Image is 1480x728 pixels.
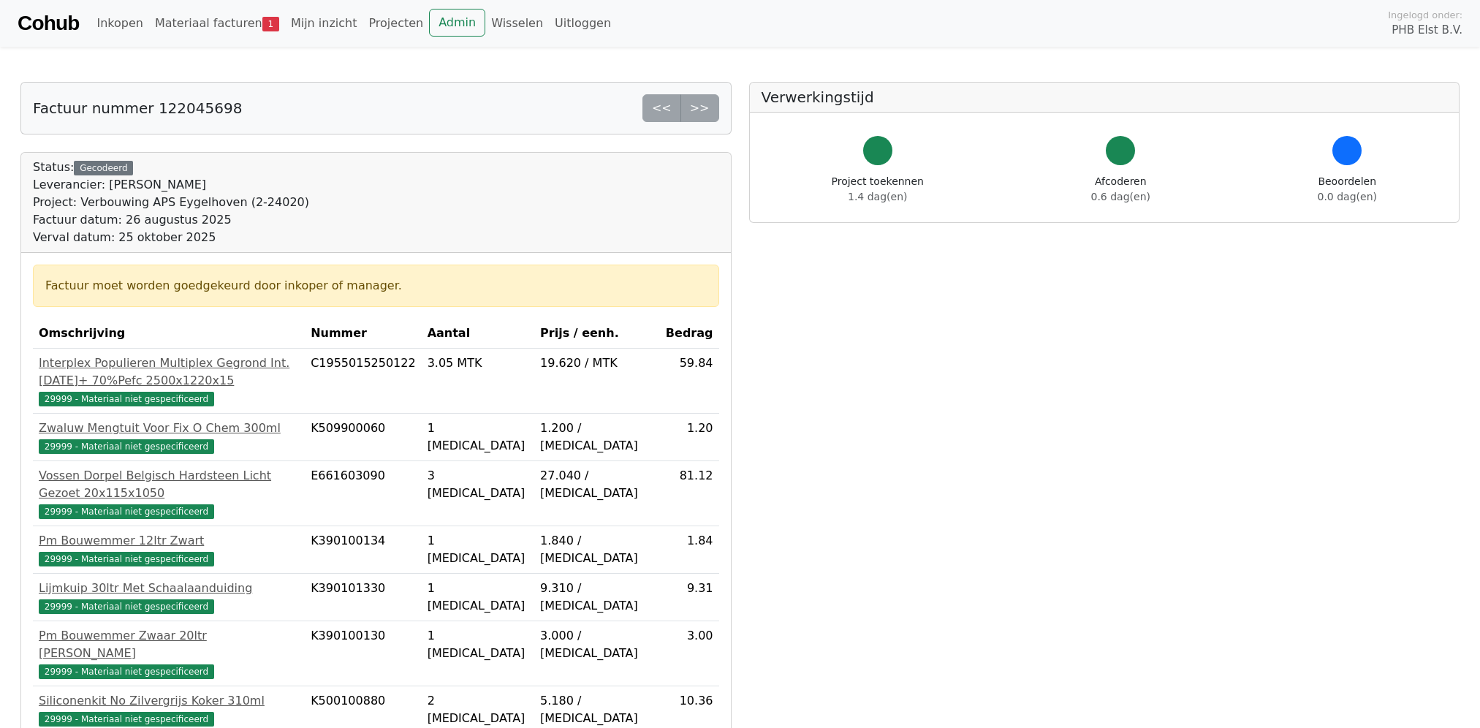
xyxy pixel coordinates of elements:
[660,461,719,526] td: 81.12
[660,319,719,349] th: Bedrag
[39,420,299,455] a: Zwaluw Mengtuit Voor Fix O Chem 300ml29999 - Materiaal niet gespecificeerd
[1091,174,1150,205] div: Afcoderen
[540,354,654,372] div: 19.620 / MTK
[91,9,148,38] a: Inkopen
[660,526,719,574] td: 1.84
[39,627,299,662] div: Pm Bouwemmer Zwaar 20ltr [PERSON_NAME]
[33,194,309,211] div: Project: Verbouwing APS Eygelhoven (2-24020)
[540,420,654,455] div: 1.200 / [MEDICAL_DATA]
[848,191,907,202] span: 1.4 dag(en)
[39,712,214,727] span: 29999 - Materiaal niet gespecificeerd
[1091,191,1150,202] span: 0.6 dag(en)
[33,211,309,229] div: Factuur datum: 26 augustus 2025
[305,621,422,686] td: K390100130
[540,532,654,567] div: 1.840 / [MEDICAL_DATA]
[1318,191,1377,202] span: 0.0 dag(en)
[305,319,422,349] th: Nummer
[363,9,429,38] a: Projecten
[305,414,422,461] td: K509900060
[39,692,299,710] div: Siliconenkit No Zilvergrijs Koker 310ml
[39,692,299,727] a: Siliconenkit No Zilvergrijs Koker 310ml29999 - Materiaal niet gespecificeerd
[540,692,654,727] div: 5.180 / [MEDICAL_DATA]
[660,574,719,621] td: 9.31
[149,9,285,38] a: Materiaal facturen1
[1388,8,1462,22] span: Ingelogd onder:
[18,6,79,41] a: Cohub
[540,467,654,502] div: 27.040 / [MEDICAL_DATA]
[540,627,654,662] div: 3.000 / [MEDICAL_DATA]
[422,319,534,349] th: Aantal
[39,439,214,454] span: 29999 - Materiaal niet gespecificeerd
[39,392,214,406] span: 29999 - Materiaal niet gespecificeerd
[660,349,719,414] td: 59.84
[832,174,924,205] div: Project toekennen
[39,580,299,615] a: Lijmkuip 30ltr Met Schaalaanduiding29999 - Materiaal niet gespecificeerd
[45,277,707,295] div: Factuur moet worden goedgekeurd door inkoper of manager.
[428,467,528,502] div: 3 [MEDICAL_DATA]
[39,532,299,567] a: Pm Bouwemmer 12ltr Zwart29999 - Materiaal niet gespecificeerd
[39,420,299,437] div: Zwaluw Mengtuit Voor Fix O Chem 300ml
[39,664,214,679] span: 29999 - Materiaal niet gespecificeerd
[39,354,299,390] div: Interplex Populieren Multiplex Gegrond Int. [DATE]+ 70%Pefc 2500x1220x15
[39,467,299,520] a: Vossen Dorpel Belgisch Hardsteen Licht Gezoet 20x115x105029999 - Materiaal niet gespecificeerd
[762,88,1448,106] h5: Verwerkingstijd
[39,532,299,550] div: Pm Bouwemmer 12ltr Zwart
[285,9,363,38] a: Mijn inzicht
[39,467,299,502] div: Vossen Dorpel Belgisch Hardsteen Licht Gezoet 20x115x1050
[305,349,422,414] td: C1955015250122
[33,229,309,246] div: Verval datum: 25 oktober 2025
[428,627,528,662] div: 1 [MEDICAL_DATA]
[74,161,133,175] div: Gecodeerd
[39,504,214,519] span: 29999 - Materiaal niet gespecificeerd
[534,319,660,349] th: Prijs / eenh.
[428,692,528,727] div: 2 [MEDICAL_DATA]
[33,99,242,117] h5: Factuur nummer 122045698
[33,159,309,246] div: Status:
[660,414,719,461] td: 1.20
[1318,174,1377,205] div: Beoordelen
[39,354,299,407] a: Interplex Populieren Multiplex Gegrond Int. [DATE]+ 70%Pefc 2500x1220x1529999 - Materiaal niet ge...
[428,420,528,455] div: 1 [MEDICAL_DATA]
[540,580,654,615] div: 9.310 / [MEDICAL_DATA]
[1392,22,1462,39] span: PHB Elst B.V.
[549,9,617,38] a: Uitloggen
[262,17,279,31] span: 1
[39,552,214,566] span: 29999 - Materiaal niet gespecificeerd
[305,574,422,621] td: K390101330
[305,526,422,574] td: K390100134
[428,580,528,615] div: 1 [MEDICAL_DATA]
[660,621,719,686] td: 3.00
[39,580,299,597] div: Lijmkuip 30ltr Met Schaalaanduiding
[33,176,309,194] div: Leverancier: [PERSON_NAME]
[305,461,422,526] td: E661603090
[39,599,214,614] span: 29999 - Materiaal niet gespecificeerd
[485,9,549,38] a: Wisselen
[428,354,528,372] div: 3.05 MTK
[39,627,299,680] a: Pm Bouwemmer Zwaar 20ltr [PERSON_NAME]29999 - Materiaal niet gespecificeerd
[33,319,305,349] th: Omschrijving
[429,9,485,37] a: Admin
[428,532,528,567] div: 1 [MEDICAL_DATA]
